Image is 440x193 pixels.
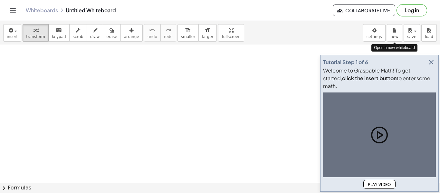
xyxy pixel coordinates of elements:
i: format_size [185,26,191,34]
i: format_size [205,26,211,34]
button: draw [87,24,103,42]
button: fullscreen [218,24,244,42]
span: save [407,34,416,39]
button: redoredo [160,24,176,42]
span: fullscreen [222,34,240,39]
span: scrub [73,34,83,39]
button: keyboardkeypad [48,24,70,42]
span: erase [106,34,117,39]
button: settings [363,24,386,42]
button: undoundo [144,24,161,42]
button: arrange [120,24,143,42]
button: format_sizesmaller [177,24,199,42]
i: keyboard [56,26,62,34]
span: Play Video [368,182,391,187]
span: settings [367,34,382,39]
button: transform [23,24,49,42]
button: load [421,24,437,42]
span: Collaborate Live [338,7,390,13]
button: Collaborate Live [333,5,395,16]
button: erase [103,24,120,42]
button: Toggle navigation [8,5,18,15]
button: Play Video [363,180,396,189]
div: Welcome to Graspable Math! To get started, to enter some math. [323,67,436,90]
span: load [425,34,433,39]
b: click the insert button [342,75,397,82]
span: insert [7,34,18,39]
button: new [387,24,402,42]
i: redo [165,26,171,34]
span: undo [148,34,157,39]
button: scrub [69,24,87,42]
button: Log in [397,4,427,16]
span: smaller [181,34,195,39]
button: save [404,24,420,42]
span: arrange [124,34,139,39]
button: insert [3,24,21,42]
div: Tutorial Step 1 of 6 [323,58,368,66]
button: format_sizelarger [198,24,217,42]
div: Open a new whiteboard [371,44,417,52]
i: undo [149,26,155,34]
span: larger [202,34,213,39]
span: draw [90,34,100,39]
span: redo [164,34,173,39]
span: new [390,34,398,39]
span: transform [26,34,45,39]
span: keypad [52,34,66,39]
a: Whiteboards [26,7,58,14]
